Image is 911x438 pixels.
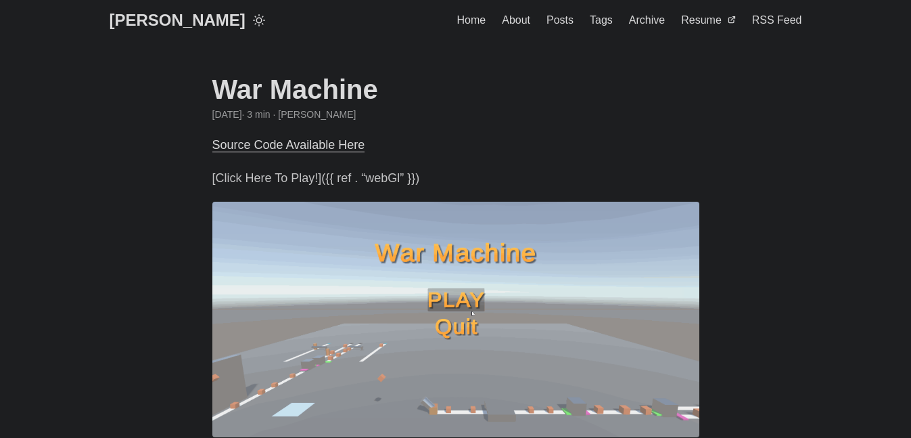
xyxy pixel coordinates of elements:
[212,169,699,188] p: [Click Here To Play!]({{ ref . “webGl” }})
[502,14,530,26] span: About
[681,14,722,26] span: Resume
[212,138,365,152] a: Source Code Available Here
[212,107,242,122] span: 2019-03-23 00:00:00 +0000 UTC
[590,14,613,26] span: Tags
[546,14,574,26] span: Posts
[457,14,486,26] span: Home
[629,14,665,26] span: Archive
[752,14,802,26] span: RSS Feed
[212,107,699,122] div: · 3 min · [PERSON_NAME]
[212,73,699,106] h1: War Machine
